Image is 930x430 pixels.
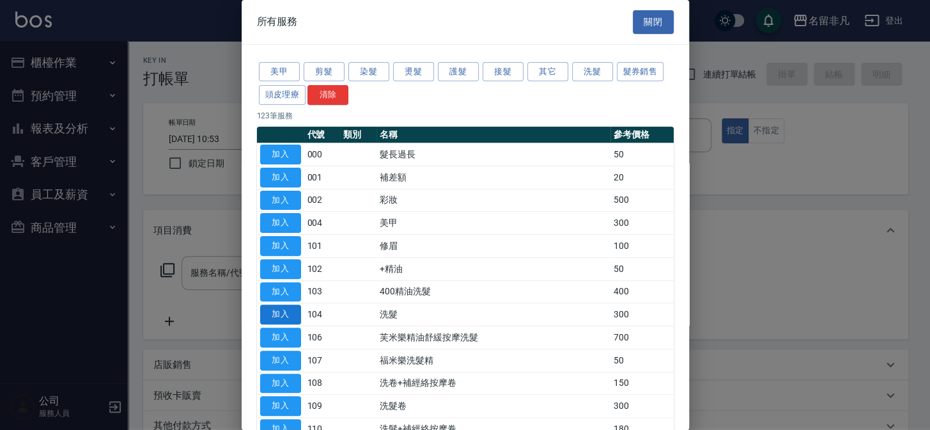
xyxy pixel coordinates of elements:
[340,127,376,143] th: 類別
[304,280,341,303] td: 103
[260,351,301,370] button: 加入
[610,127,674,143] th: 參考價格
[376,189,610,212] td: 彩妝
[260,259,301,279] button: 加入
[260,374,301,394] button: 加入
[610,303,674,326] td: 300
[438,62,479,82] button: 護髮
[257,110,674,122] p: 123 筆服務
[610,326,674,349] td: 700
[376,326,610,349] td: 芙米樂精油舒緩按摩洗髮
[260,328,301,347] button: 加入
[610,257,674,280] td: 50
[304,143,341,166] td: 000
[260,305,301,324] button: 加入
[259,85,306,105] button: 頭皮理療
[376,257,610,280] td: +精油
[633,10,674,34] button: 關閉
[376,372,610,395] td: 洗卷+補經絡按摩卷
[617,62,664,82] button: 髮券銷售
[257,15,298,28] span: 所有服務
[527,62,568,82] button: 其它
[376,235,610,258] td: 修眉
[610,166,674,189] td: 20
[304,166,341,189] td: 001
[376,212,610,235] td: 美甲
[376,166,610,189] td: 補差額
[260,236,301,256] button: 加入
[304,235,341,258] td: 101
[376,127,610,143] th: 名稱
[376,303,610,326] td: 洗髮
[259,62,300,82] button: 美甲
[307,85,348,105] button: 清除
[304,127,341,143] th: 代號
[610,280,674,303] td: 400
[610,189,674,212] td: 500
[304,326,341,349] td: 106
[393,62,434,82] button: 燙髮
[304,257,341,280] td: 102
[483,62,523,82] button: 接髮
[572,62,613,82] button: 洗髮
[304,62,345,82] button: 剪髮
[260,168,301,187] button: 加入
[376,280,610,303] td: 400精油洗髮
[260,191,301,211] button: 加入
[304,303,341,326] td: 104
[610,143,674,166] td: 50
[260,282,301,302] button: 加入
[304,189,341,212] td: 002
[376,395,610,418] td: 洗髮卷
[610,235,674,258] td: 100
[610,372,674,395] td: 150
[610,212,674,235] td: 300
[304,212,341,235] td: 004
[610,395,674,418] td: 300
[376,143,610,166] td: 髮長過長
[260,396,301,416] button: 加入
[304,349,341,372] td: 107
[376,349,610,372] td: 福米樂洗髮精
[348,62,389,82] button: 染髮
[260,213,301,233] button: 加入
[260,145,301,164] button: 加入
[304,372,341,395] td: 108
[610,349,674,372] td: 50
[304,395,341,418] td: 109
